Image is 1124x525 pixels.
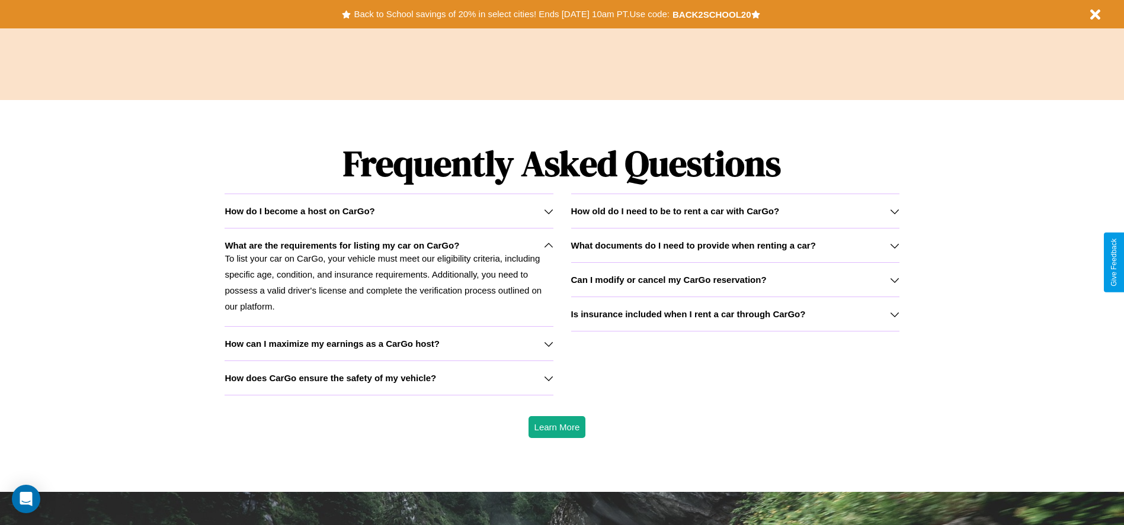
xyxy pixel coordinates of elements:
[571,275,767,285] h3: Can I modify or cancel my CarGo reservation?
[673,9,751,20] b: BACK2SCHOOL20
[571,309,806,319] h3: Is insurance included when I rent a car through CarGo?
[225,133,899,194] h1: Frequently Asked Questions
[225,206,374,216] h3: How do I become a host on CarGo?
[571,240,816,250] h3: What documents do I need to provide when renting a car?
[225,339,440,349] h3: How can I maximize my earnings as a CarGo host?
[351,6,672,22] button: Back to School savings of 20% in select cities! Ends [DATE] 10am PT.Use code:
[225,250,553,314] p: To list your car on CarGo, your vehicle must meet our eligibility criteria, including specific ag...
[529,416,586,438] button: Learn More
[571,206,780,216] h3: How old do I need to be to rent a car with CarGo?
[1110,239,1118,286] div: Give Feedback
[12,485,40,513] div: Open Intercom Messenger
[225,240,459,250] h3: What are the requirements for listing my car on CarGo?
[225,373,436,383] h3: How does CarGo ensure the safety of my vehicle?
